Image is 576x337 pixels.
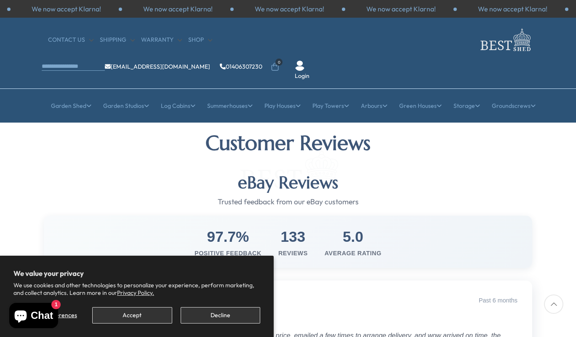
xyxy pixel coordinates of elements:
button: Accept [92,307,172,324]
p: We use cookies and other technologies to personalize your experience, perform marketing, and coll... [13,281,260,297]
h2: We value your privacy [13,269,260,278]
a: Privacy Policy. [117,289,154,297]
inbox-online-store-chat: Shopify online store chat [7,303,61,330]
button: Decline [181,307,260,324]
